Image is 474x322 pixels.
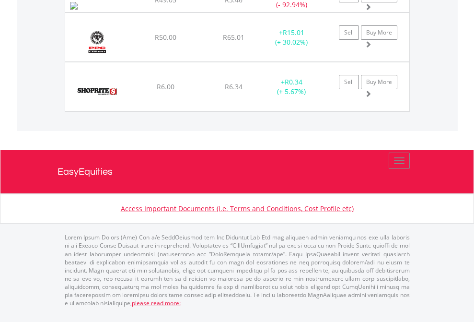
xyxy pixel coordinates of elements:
div: + (+ 30.02%) [262,28,322,47]
img: EQU.ZA.PPC.png [70,25,124,59]
a: Sell [339,75,359,89]
a: Buy More [361,25,397,40]
span: R6.34 [225,82,243,91]
p: Lorem Ipsum Dolors (Ame) Con a/e SeddOeiusmod tem InciDiduntut Lab Etd mag aliquaen admin veniamq... [65,233,410,307]
img: EQU.ZA.SHP.png [70,74,124,108]
div: + (+ 5.67%) [262,77,322,96]
a: please read more: [132,299,181,307]
a: EasyEquities [58,150,417,193]
span: R6.00 [157,82,174,91]
a: Sell [339,25,359,40]
a: Buy More [361,75,397,89]
span: R50.00 [155,33,176,42]
img: EQU.ZA.NTU.png [70,2,78,10]
span: R15.01 [283,28,304,37]
span: R0.34 [285,77,302,86]
a: Access Important Documents (i.e. Terms and Conditions, Cost Profile etc) [121,204,354,213]
span: R65.01 [223,33,244,42]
